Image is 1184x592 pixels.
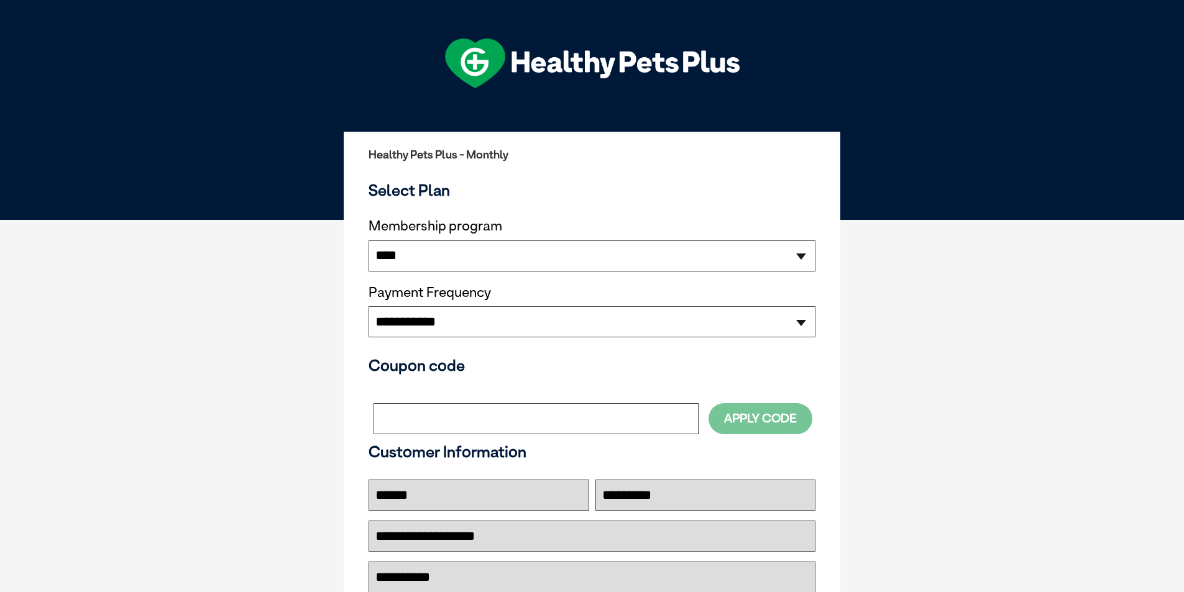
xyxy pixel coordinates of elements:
[369,181,815,199] h3: Select Plan
[369,218,815,234] label: Membership program
[445,39,740,88] img: hpp-logo-landscape-green-white.png
[369,148,815,161] h2: Healthy Pets Plus - Monthly
[709,403,812,434] button: Apply Code
[369,442,815,461] h3: Customer Information
[369,285,491,301] label: Payment Frequency
[369,356,815,375] h3: Coupon code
